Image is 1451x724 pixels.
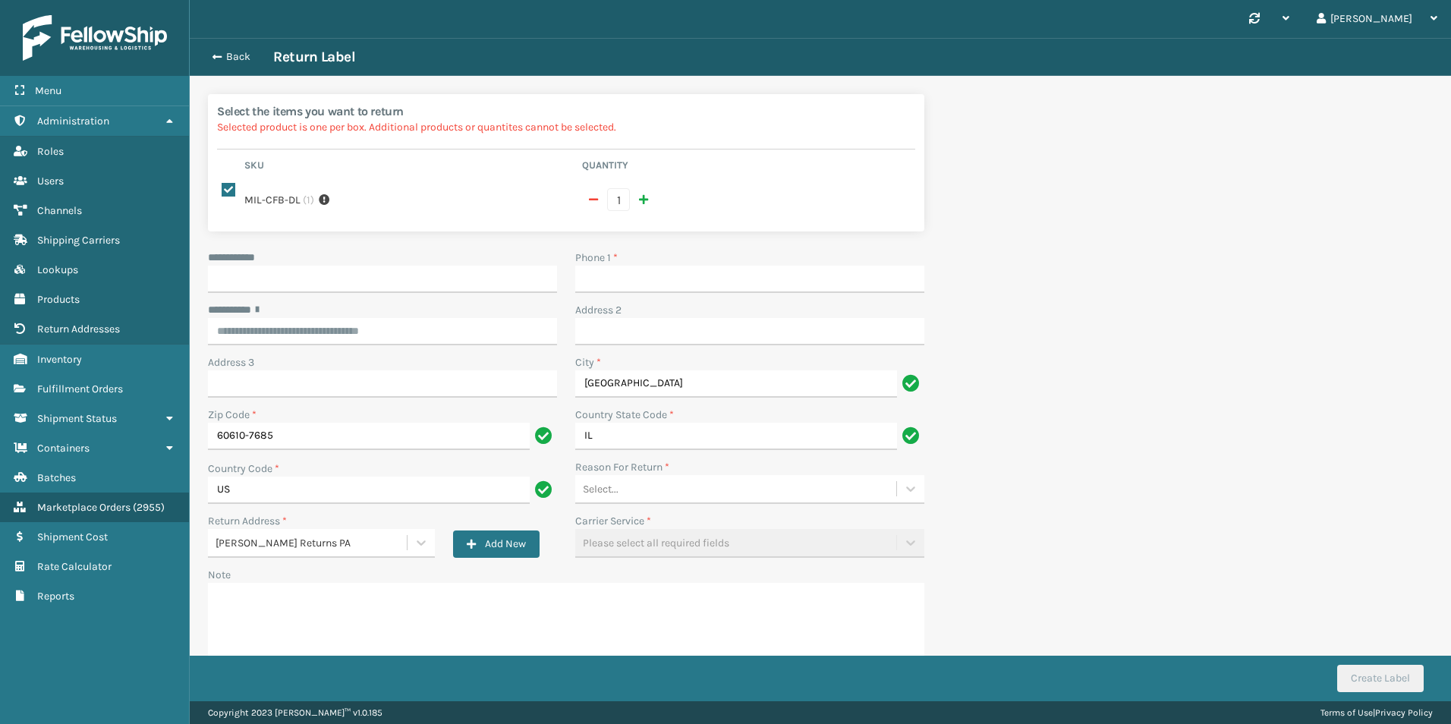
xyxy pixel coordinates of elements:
span: Menu [35,84,61,97]
span: Fulfillment Orders [37,382,123,395]
label: Carrier Service [575,513,651,529]
button: Create Label [1337,665,1424,692]
span: Rate Calculator [37,560,112,573]
span: Shipment Cost [37,530,108,543]
div: [PERSON_NAME] Returns PA [216,535,408,551]
span: Products [37,293,80,306]
label: City [575,354,601,370]
label: Reason For Return [575,459,669,475]
label: Phone 1 [575,250,618,266]
span: Shipping Carriers [37,234,120,247]
span: Inventory [37,353,82,366]
span: Batches [37,471,76,484]
img: logo [23,15,167,61]
span: Lookups [37,263,78,276]
label: Note [208,568,231,581]
span: Reports [37,590,74,603]
span: Return Addresses [37,323,120,335]
button: Add New [453,530,540,558]
label: Return Address [208,513,287,529]
span: Administration [37,115,109,127]
div: Select... [583,481,618,497]
span: Containers [37,442,90,455]
h3: Return Label [273,48,355,66]
span: Shipment Status [37,412,117,425]
a: Privacy Policy [1375,707,1433,718]
div: | [1320,701,1433,724]
span: Marketplace Orders [37,501,131,514]
label: Country Code [208,461,279,477]
span: Roles [37,145,64,158]
label: Country State Code [575,407,674,423]
span: ( 2955 ) [133,501,165,514]
p: Selected product is one per box. Additional products or quantites cannot be selected. [217,119,915,135]
a: Terms of Use [1320,707,1373,718]
button: Back [203,50,273,64]
th: Quantity [578,159,915,177]
label: MIL-CFB-DL [244,192,301,208]
label: Zip Code [208,407,257,423]
label: Address 3 [208,354,254,370]
span: Channels [37,204,82,217]
span: Users [37,175,64,187]
span: ( 1 ) [303,192,314,208]
p: Copyright 2023 [PERSON_NAME]™ v 1.0.185 [208,701,382,724]
th: Sku [240,159,578,177]
label: Address 2 [575,302,622,318]
h2: Select the items you want to return [217,103,915,119]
